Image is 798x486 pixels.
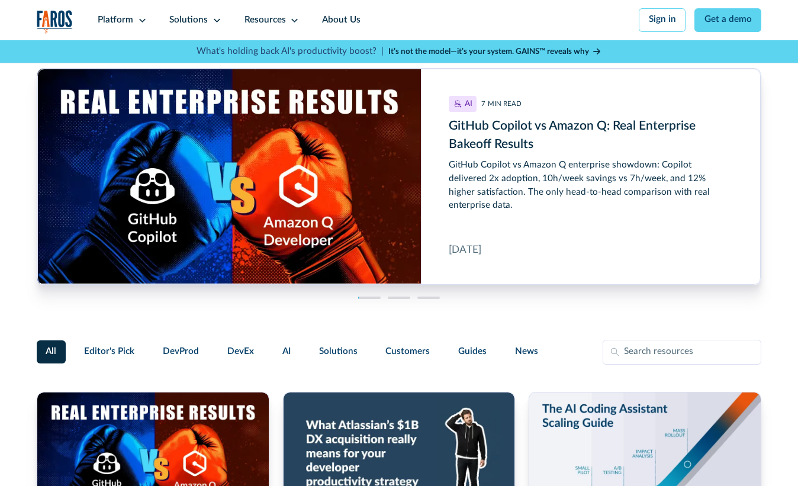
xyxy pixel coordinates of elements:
[244,14,286,27] div: Resources
[37,69,761,285] div: cms-link
[37,10,73,34] a: home
[84,345,134,359] span: Editor's Pick
[694,8,761,32] a: Get a demo
[37,69,761,285] a: GitHub Copilot vs Amazon Q: Real Enterprise Bakeoff Results
[98,14,133,27] div: Platform
[282,345,291,359] span: AI
[385,345,430,359] span: Customers
[319,345,358,359] span: Solutions
[46,345,56,359] span: All
[639,8,686,32] a: Sign in
[169,14,208,27] div: Solutions
[458,345,487,359] span: Guides
[388,47,589,56] strong: It’s not the model—it’s your system. GAINS™ reveals why
[37,340,761,365] form: Filter Form
[197,45,384,59] p: What's holding back AI's productivity boost? |
[603,340,761,365] input: Search resources
[163,345,199,359] span: DevProd
[227,345,254,359] span: DevEx
[37,10,73,34] img: Logo of the analytics and reporting company Faros.
[388,46,601,57] a: It’s not the model—it’s your system. GAINS™ reveals why
[515,345,538,359] span: News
